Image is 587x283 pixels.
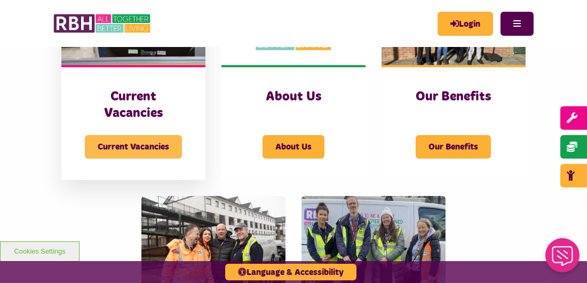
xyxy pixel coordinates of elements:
a: MyRBH [438,12,493,36]
button: Navigation [501,12,534,36]
span: About Us [263,135,324,159]
h3: About Us [243,89,344,105]
button: Language & Accessibility [225,264,356,280]
iframe: Netcall Web Assistant for live chat [539,235,587,283]
img: RBH [53,11,152,36]
span: Our Benefits [416,135,491,159]
span: Current Vacancies [85,135,182,159]
h3: Our Benefits [403,89,504,105]
h3: Current Vacancies [83,89,184,122]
